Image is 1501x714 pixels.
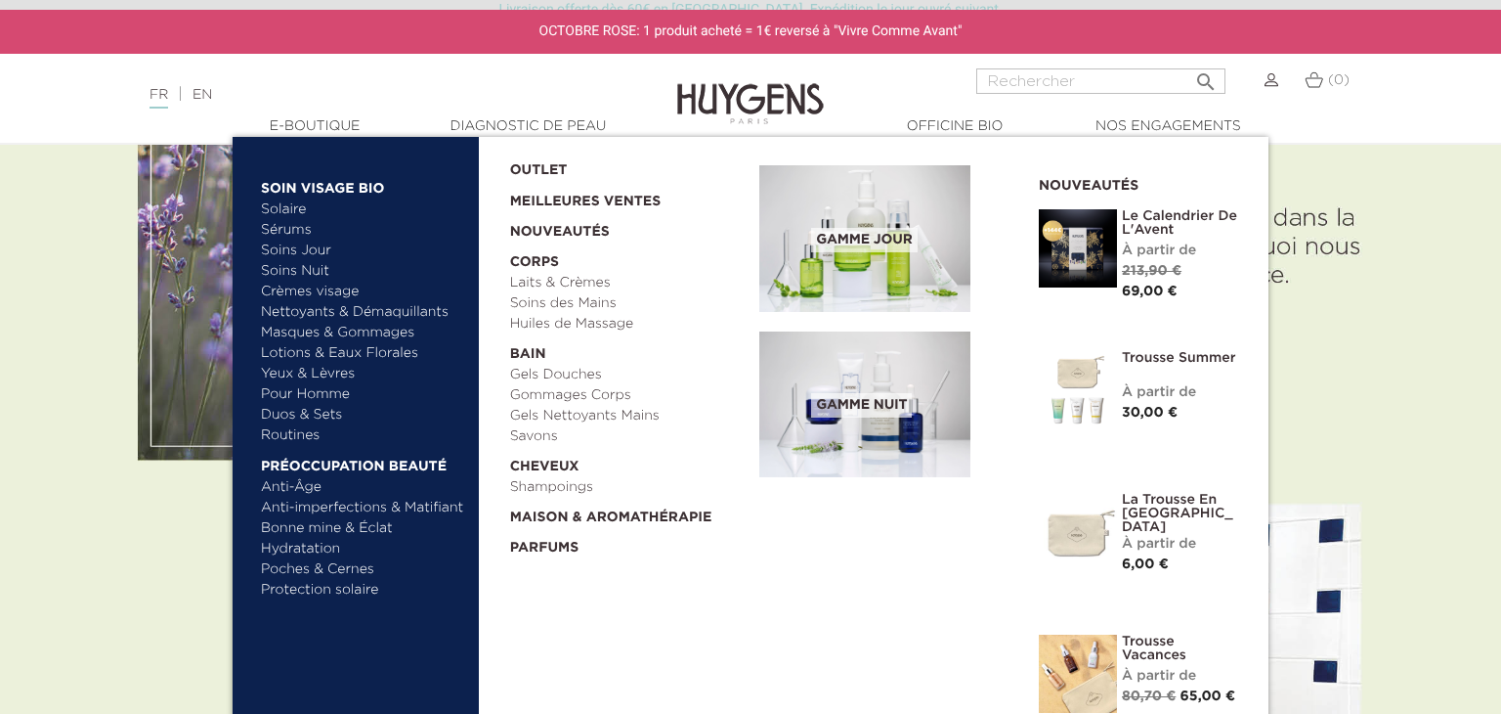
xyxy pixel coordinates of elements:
img: Huygens [677,52,824,127]
a: Nettoyants & Démaquillants [261,302,465,323]
a: Savons [510,426,747,447]
a: Bonne mine & Éclat [261,518,465,539]
a: EN [193,88,212,102]
a: FR [150,88,168,109]
img: Le Calendrier de L'Avent [1039,209,1117,288]
i:  [1194,65,1218,88]
a: Lotions & Eaux Florales [261,343,465,364]
a: Soins des Mains [510,293,747,314]
span: 6,00 € [1122,558,1169,571]
a: Shampoings [510,477,747,498]
img: routine_jour_banner.jpg [759,165,970,312]
a: Anti-Âge [261,477,465,498]
a: Poches & Cernes [261,559,465,580]
h2: Nouveautés [1039,171,1239,195]
a: OUTLET [510,151,729,181]
a: Routines [261,425,465,446]
a: Soins Nuit [261,261,448,282]
span: Gamme nuit [811,393,912,418]
a: La Trousse en [GEOGRAPHIC_DATA] [1122,493,1239,534]
a: Nos engagements [1070,116,1265,137]
a: Masques & Gommages [261,323,465,343]
a: E-Boutique [217,116,412,137]
img: routine_nuit_banner.jpg [759,332,970,478]
button:  [1188,63,1223,89]
a: Huiles de Massage [510,314,747,335]
a: Laits & Crèmes [510,273,747,293]
span: (0) [1328,73,1350,87]
a: Gamme jour [759,165,1009,312]
a: Préoccupation beauté [261,446,465,477]
a: Soin Visage Bio [261,168,465,200]
a: Meilleures Ventes [510,181,729,212]
a: Cheveux [510,447,747,477]
img: La Trousse vacances [1039,635,1117,713]
a: Parfums [510,528,747,558]
a: Protection solaire [261,580,465,601]
a: Duos & Sets [261,405,465,425]
a: Le Calendrier de L'Avent [1122,209,1239,237]
a: Trousse Summer [1122,351,1239,365]
img: Trousse Summer [1039,351,1117,429]
span: 213,90 € [1122,264,1181,278]
span: 65,00 € [1180,690,1236,703]
a: Crèmes visage [261,282,465,302]
span: 30,00 € [1122,406,1178,420]
a: Solaire [261,200,465,220]
a: Yeux & Lèvres [261,364,465,384]
div: À partir de [1122,382,1239,403]
a: Bain [510,335,747,365]
div: À partir de [1122,241,1239,261]
span: 80,70 € [1122,690,1176,703]
a: Hydratation [261,539,465,559]
a: Gommages Corps [510,385,747,406]
div: À partir de [1122,534,1239,555]
a: Corps [510,243,747,273]
a: Officine Bio [857,116,1052,137]
span: Gamme jour [811,228,917,252]
a: Sérums [261,220,465,241]
input: Rechercher [976,68,1225,94]
a: Pour Homme [261,384,465,405]
a: Gamme nuit [759,332,1009,478]
img: La Trousse en Coton [1039,493,1117,571]
a: Diagnostic de peau [430,116,625,137]
a: Trousse Vacances [1122,635,1239,662]
div: À partir de [1122,666,1239,687]
a: Anti-imperfections & Matifiant [261,498,465,518]
div: | [140,83,611,107]
a: Gels Douches [510,365,747,385]
a: Nouveautés [510,212,747,243]
a: Maison & Aromathérapie [510,498,747,528]
a: Gels Nettoyants Mains [510,406,747,426]
a: Soins Jour [261,241,465,261]
span: 69,00 € [1122,285,1178,298]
